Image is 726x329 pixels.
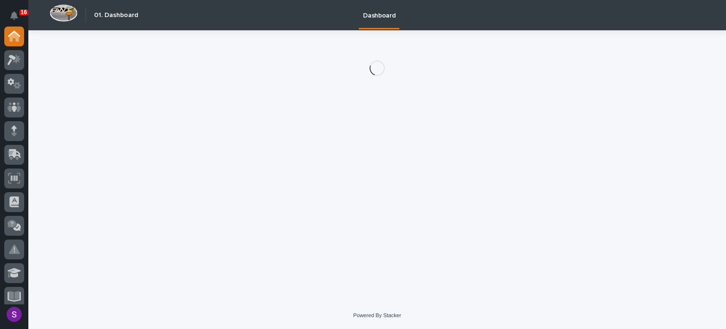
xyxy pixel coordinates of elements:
div: Notifications16 [12,11,24,27]
button: users-avatar [4,304,24,324]
p: 16 [21,9,27,16]
img: Workspace Logo [50,4,78,22]
button: Notifications [4,6,24,26]
a: Powered By Stacker [353,312,401,318]
h2: 01. Dashboard [94,11,138,19]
